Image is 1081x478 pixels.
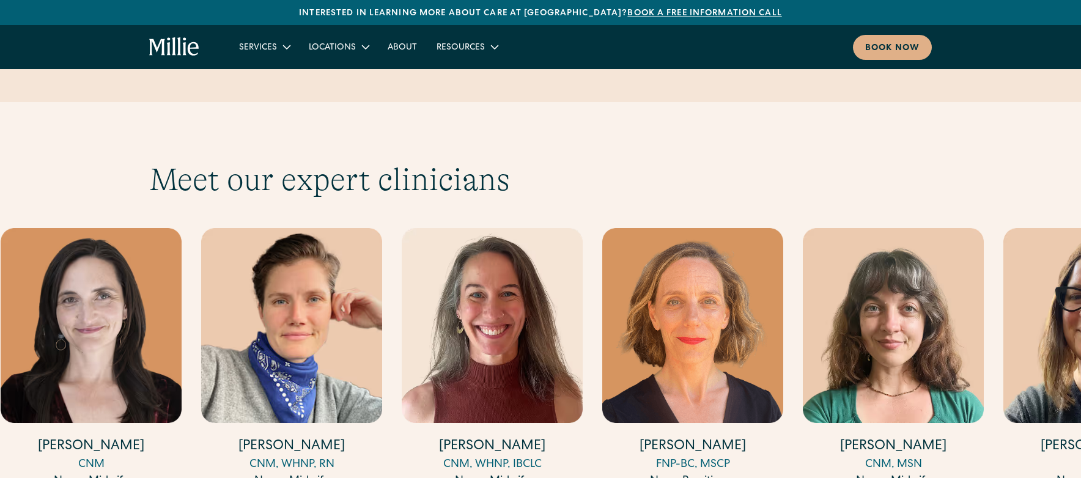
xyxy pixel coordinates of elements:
[239,42,277,54] div: Services
[402,438,583,457] h4: [PERSON_NAME]
[402,457,583,473] div: CNM, WHNP, IBCLC
[201,438,382,457] h4: [PERSON_NAME]
[427,37,507,57] div: Resources
[602,457,783,473] div: FNP-BC, MSCP
[309,42,356,54] div: Locations
[299,37,378,57] div: Locations
[229,37,299,57] div: Services
[627,9,781,18] a: Book a free information call
[853,35,932,60] a: Book now
[602,438,783,457] h4: [PERSON_NAME]
[865,42,920,55] div: Book now
[1,457,182,473] div: CNM
[803,457,984,473] div: CNM, MSN
[149,161,932,199] h2: Meet our expert clinicians
[201,457,382,473] div: CNM, WHNP, RN
[149,37,200,57] a: home
[1,438,182,457] h4: [PERSON_NAME]
[378,37,427,57] a: About
[437,42,485,54] div: Resources
[803,438,984,457] h4: [PERSON_NAME]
